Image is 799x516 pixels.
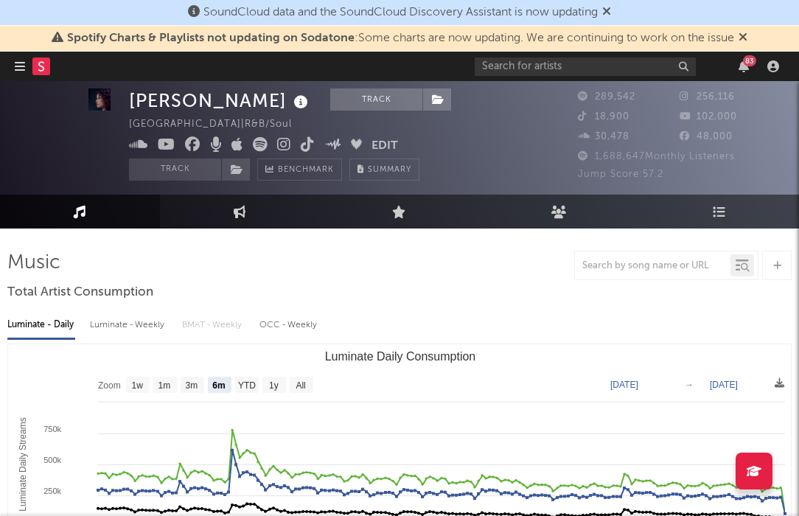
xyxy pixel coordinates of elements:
span: : Some charts are now updating. We are continuing to work on the issue [67,32,734,44]
div: OCC - Weekly [259,313,318,338]
button: Track [330,88,422,111]
text: Luminate Daily Consumption [325,350,476,363]
span: 289,542 [578,92,635,102]
a: Benchmark [257,158,342,181]
input: Search for artists [475,57,696,76]
text: 1y [269,380,279,391]
button: 83 [739,60,749,72]
text: Luminate Daily Streams [18,417,28,511]
text: 1m [158,380,171,391]
text: 3m [186,380,198,391]
text: → [685,380,694,390]
text: Zoom [98,380,121,391]
div: [GEOGRAPHIC_DATA] | R&B/Soul [129,116,309,133]
text: YTD [238,380,256,391]
span: Dismiss [602,7,611,18]
span: 30,478 [578,132,629,142]
span: Summary [368,166,411,174]
button: Track [129,158,221,181]
span: SoundCloud data and the SoundCloud Discovery Assistant is now updating [203,7,598,18]
span: Jump Score: 57.2 [578,170,663,179]
div: [PERSON_NAME] [129,88,312,113]
span: 102,000 [680,112,737,122]
text: 1w [132,380,144,391]
div: Luminate - Daily [7,313,75,338]
input: Search by song name or URL [575,260,730,272]
text: 250k [43,487,61,495]
text: [DATE] [710,380,738,390]
div: 83 [743,55,756,66]
span: 256,116 [680,92,735,102]
text: 750k [43,425,61,433]
span: 48,000 [680,132,733,142]
text: 500k [43,456,61,464]
span: Benchmark [278,161,334,179]
button: Edit [371,137,398,156]
span: 1,688,647 Monthly Listeners [578,152,735,161]
span: 18,900 [578,112,629,122]
text: All [296,380,305,391]
span: Total Artist Consumption [7,284,153,301]
text: 6m [212,380,225,391]
button: Summary [349,158,419,181]
span: Dismiss [739,32,747,44]
text: [DATE] [610,380,638,390]
span: Spotify Charts & Playlists not updating on Sodatone [67,32,355,44]
div: Luminate - Weekly [90,313,167,338]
